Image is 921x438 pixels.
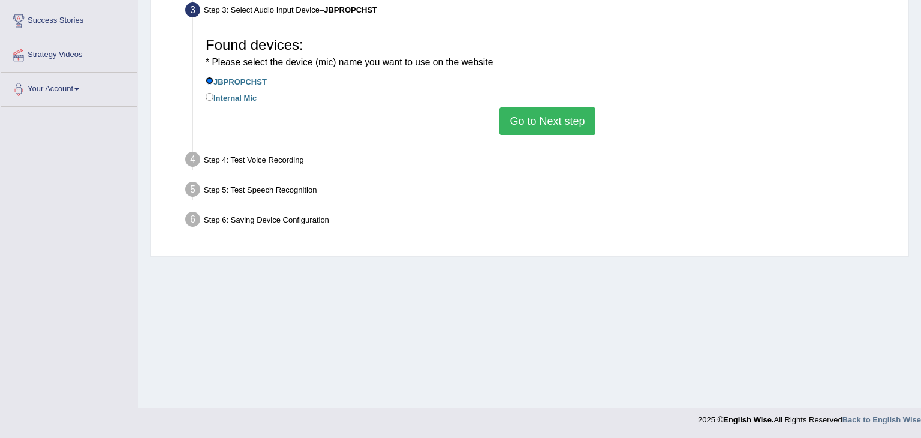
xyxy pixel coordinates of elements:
[180,178,903,205] div: Step 5: Test Speech Recognition
[180,208,903,235] div: Step 6: Saving Device Configuration
[206,37,889,69] h3: Found devices:
[206,93,213,101] input: Internal Mic
[206,74,267,88] label: JBPROPCHST
[206,57,493,67] small: * Please select the device (mic) name you want to use on the website
[320,5,377,14] span: –
[842,415,921,424] a: Back to English Wise
[206,77,213,85] input: JBPROPCHST
[723,415,773,424] strong: English Wise.
[206,91,257,104] label: Internal Mic
[499,107,595,135] button: Go to Next step
[1,38,137,68] a: Strategy Videos
[1,73,137,103] a: Your Account
[1,4,137,34] a: Success Stories
[698,408,921,425] div: 2025 © All Rights Reserved
[180,148,903,175] div: Step 4: Test Voice Recording
[324,5,377,14] b: JBPROPCHST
